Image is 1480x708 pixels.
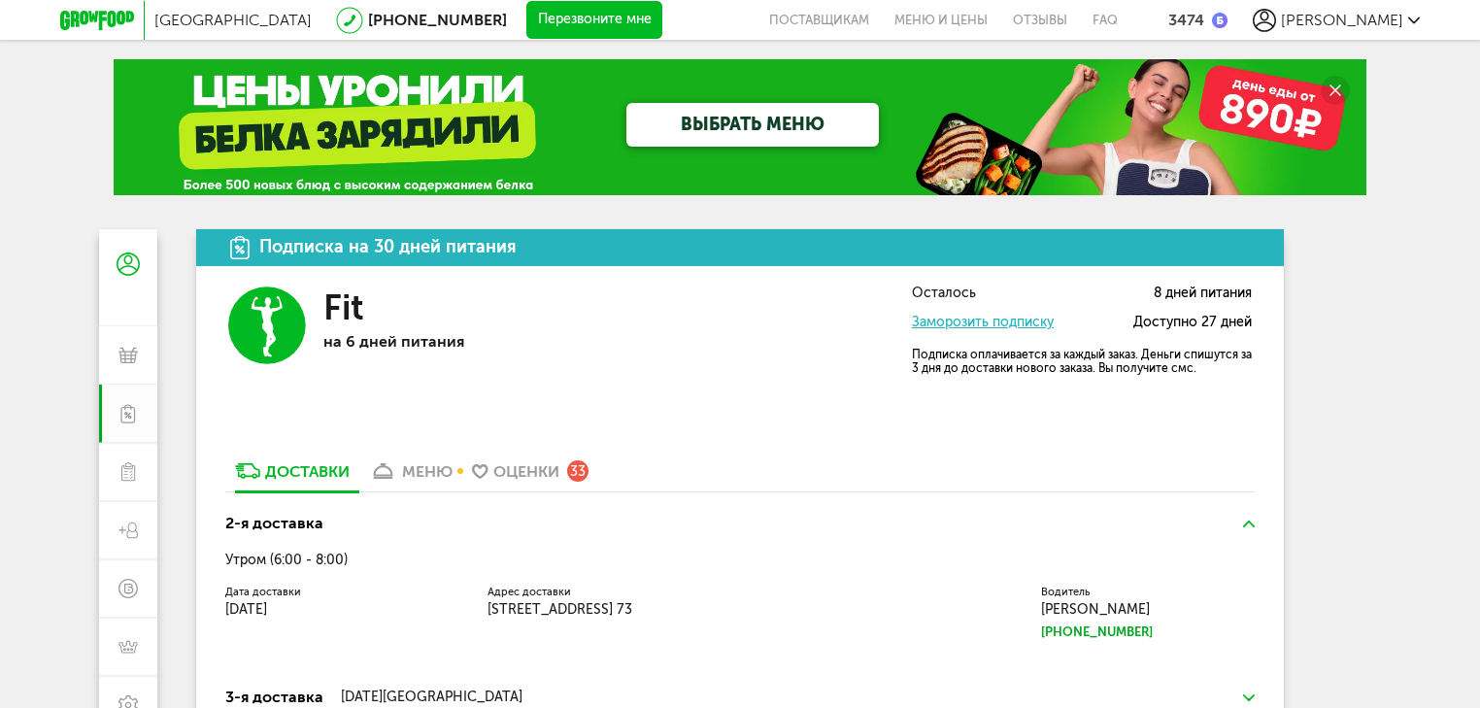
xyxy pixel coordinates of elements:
[526,1,662,40] button: Перезвоните мне
[341,690,522,705] div: [DATE][GEOGRAPHIC_DATA]
[225,512,323,535] div: 2-я доставка
[1281,11,1403,29] span: [PERSON_NAME]
[259,238,517,256] div: Подписка на 30 дней питания
[225,460,359,491] a: Доставки
[225,553,1255,568] div: Утром (6:00 - 8:00)
[323,287,363,328] h3: Fit
[323,332,605,351] p: на 6 дней питания
[912,287,976,301] span: Осталось
[488,588,750,597] label: Адрес доставки
[1041,601,1150,618] span: [PERSON_NAME]
[488,601,632,618] span: [STREET_ADDRESS] 73
[402,462,453,481] div: меню
[1041,623,1255,642] a: [PHONE_NUMBER]
[1212,13,1228,28] img: bonus_b.cdccf46.png
[1243,521,1255,527] img: arrow-up-green.5eb5f82.svg
[225,601,267,618] span: [DATE]
[265,462,350,481] div: Доставки
[1243,694,1255,701] img: arrow-down-green.fb8ae4f.svg
[912,348,1252,375] p: Подписка оплачивается за каждый заказ. Деньги спишутся за 3 дня до доставки нового заказа. Вы пол...
[1041,588,1255,597] label: Водитель
[225,588,458,597] label: Дата доставки
[493,462,559,481] div: Оценки
[359,460,462,491] a: меню
[626,103,879,147] a: ВЫБРАТЬ МЕНЮ
[368,11,507,29] a: [PHONE_NUMBER]
[567,460,589,482] div: 33
[230,236,250,259] img: icon.da23462.svg
[912,314,1054,330] a: Заморозить подписку
[154,11,312,29] span: [GEOGRAPHIC_DATA]
[462,460,598,491] a: Оценки 33
[1168,11,1204,29] div: 3474
[1133,316,1252,330] span: Доступно 27 дней
[1154,287,1252,301] span: 8 дней питания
